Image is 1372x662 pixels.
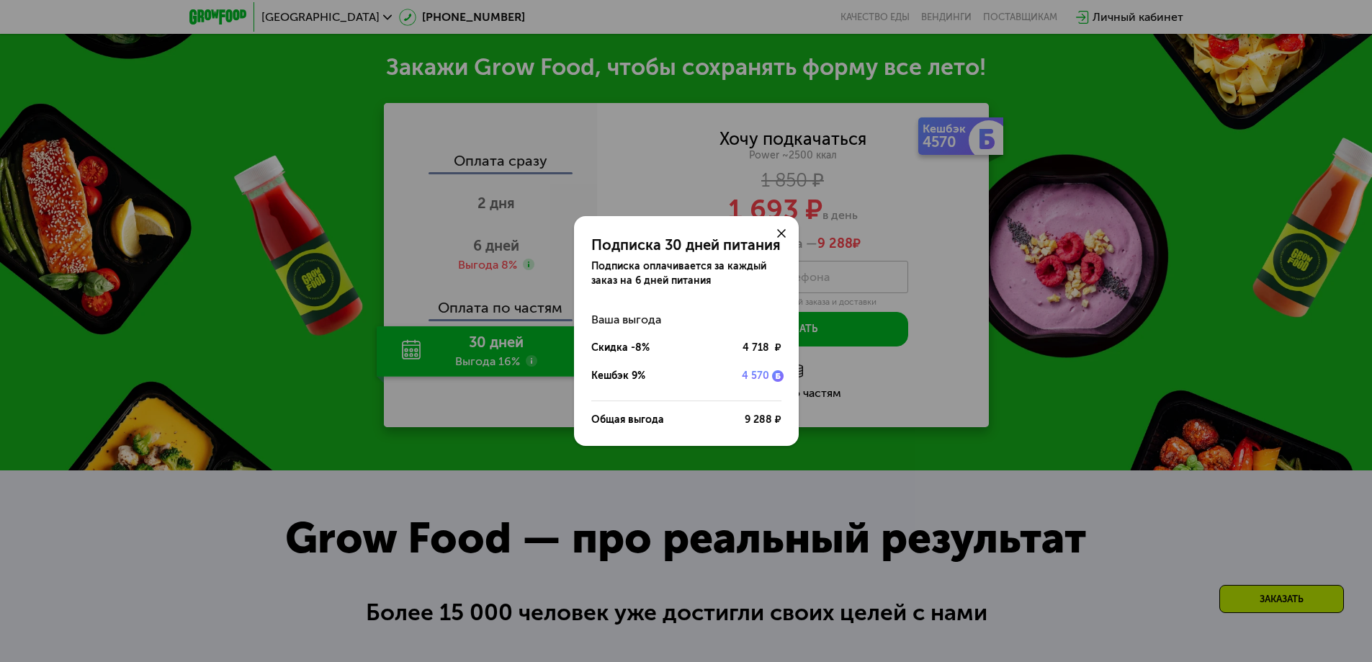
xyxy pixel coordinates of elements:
div: Общая выгода [591,413,664,427]
span: ₽ [775,341,781,355]
div: 4 570 [742,369,769,383]
div: Подписка 30 дней питания [591,236,781,254]
div: 9 288 ₽ [745,413,781,427]
div: Ваша выгода [591,305,781,334]
div: Скидка -8% [591,341,650,355]
img: 6xeK+bnrLZRvzRLey9cVV0aawxAWkhVmW4SzEOizXnv0wjBB+vEVbWRv4Gmd1xEAAAAASUVORK5CYII= [772,370,784,382]
div: Кешбэк 9% [591,369,645,383]
div: Подписка оплачивается за каждый заказ на 6 дней питания [591,259,781,288]
div: 4 718 [743,341,781,355]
